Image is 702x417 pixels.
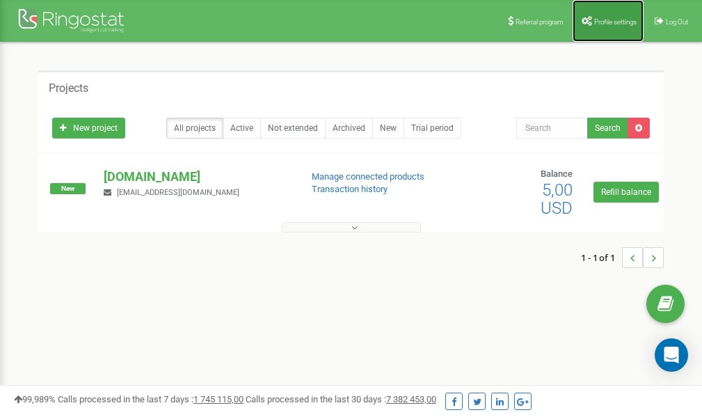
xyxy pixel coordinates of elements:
[594,18,637,26] span: Profile settings
[58,394,244,404] span: Calls processed in the last 7 days :
[372,118,404,139] a: New
[52,118,125,139] a: New project
[516,18,564,26] span: Referral program
[666,18,688,26] span: Log Out
[14,394,56,404] span: 99,989%
[541,180,573,218] span: 5,00 USD
[49,82,88,95] h5: Projects
[50,183,86,194] span: New
[581,233,664,282] nav: ...
[223,118,261,139] a: Active
[386,394,436,404] u: 7 382 453,00
[581,247,622,268] span: 1 - 1 of 1
[655,338,688,372] div: Open Intercom Messenger
[104,168,289,186] p: [DOMAIN_NAME]
[312,184,388,194] a: Transaction history
[325,118,373,139] a: Archived
[117,188,239,197] span: [EMAIL_ADDRESS][DOMAIN_NAME]
[404,118,461,139] a: Trial period
[166,118,223,139] a: All projects
[593,182,659,203] a: Refill balance
[516,118,588,139] input: Search
[541,168,573,179] span: Balance
[246,394,436,404] span: Calls processed in the last 30 days :
[193,394,244,404] u: 1 745 115,00
[312,171,424,182] a: Manage connected products
[587,118,628,139] button: Search
[260,118,326,139] a: Not extended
